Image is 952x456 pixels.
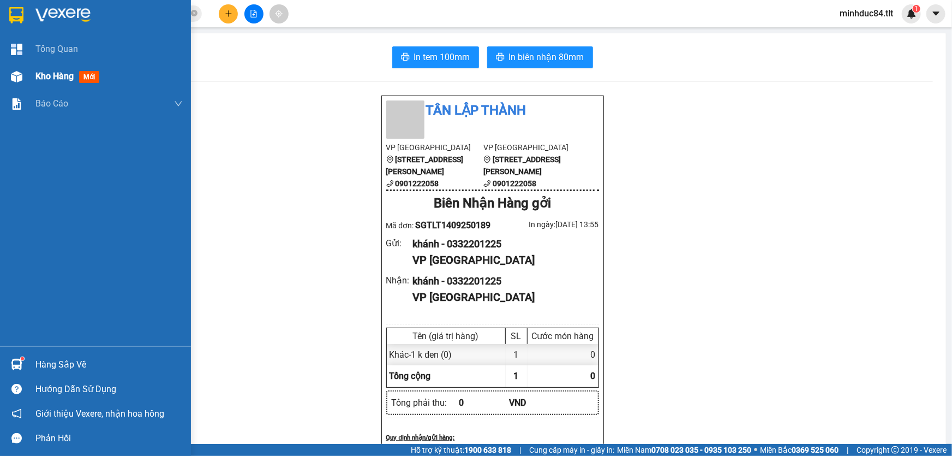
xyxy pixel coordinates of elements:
li: VP [GEOGRAPHIC_DATA] [483,141,581,153]
div: Cước món hàng [530,331,596,341]
span: Tổng Quan [35,42,78,56]
span: environment [483,156,491,163]
img: dashboard-icon [11,44,22,55]
div: Tổng phải thu : [392,396,459,410]
span: phone [386,180,394,187]
img: solution-icon [11,98,22,110]
strong: 0708 023 035 - 0935 103 250 [651,446,751,454]
span: 1 [914,5,918,13]
b: 0901222058 [396,179,439,188]
span: Tổng cộng [390,371,431,381]
span: plus [225,10,232,17]
div: VP [GEOGRAPHIC_DATA] [412,289,590,306]
span: printer [401,52,410,63]
span: message [11,433,22,443]
div: 0 [459,396,510,410]
img: logo-vxr [9,7,23,23]
img: warehouse-icon [11,71,22,82]
div: VP [GEOGRAPHIC_DATA] [412,252,590,269]
span: Báo cáo [35,97,68,110]
span: down [174,99,183,108]
div: In ngày: [DATE] 13:55 [493,218,599,230]
div: 0 [528,344,598,365]
span: environment [386,156,394,163]
span: In tem 100mm [414,50,470,64]
button: aim [270,4,289,23]
span: minhduc84.tlt [831,7,902,20]
button: printerIn tem 100mm [392,46,479,68]
span: Cung cấp máy in - giấy in: [529,444,614,456]
b: [STREET_ADDRESS][PERSON_NAME] [386,155,464,176]
span: | [519,444,521,456]
span: Khác - 1 k đen (0) [390,350,452,360]
div: Nhận : [386,274,413,287]
span: Hỗ trợ kỹ thuật: [411,444,511,456]
b: [STREET_ADDRESS][PERSON_NAME] [483,155,561,176]
span: Kho hàng [35,71,74,81]
span: close-circle [191,9,197,19]
div: khánh - 0332201225 [412,274,590,289]
strong: 0369 525 060 [792,446,839,454]
span: notification [11,408,22,419]
div: [GEOGRAPHIC_DATA] [6,78,243,107]
text: SGTLT1409250189 [51,52,199,71]
span: close-circle [191,10,197,16]
span: question-circle [11,384,22,394]
img: icon-new-feature [907,9,917,19]
span: 1 [514,371,519,381]
div: Phản hồi [35,430,183,447]
div: SL [508,331,524,341]
span: copyright [891,446,899,454]
div: 1 [506,344,528,365]
div: Tên (giá trị hàng) [390,331,502,341]
span: Miền Bắc [760,444,839,456]
span: In biên nhận 80mm [509,50,584,64]
div: Hàng sắp về [35,357,183,373]
span: printer [496,52,505,63]
div: Quy định nhận/gửi hàng : [386,433,599,442]
img: warehouse-icon [11,359,22,370]
div: Gửi : [386,236,413,250]
b: 0901222058 [493,179,536,188]
span: | [847,444,848,456]
span: file-add [250,10,258,17]
li: VP [GEOGRAPHIC_DATA] [386,141,484,153]
button: caret-down [926,4,945,23]
span: 0 [591,371,596,381]
span: Giới thiệu Vexere, nhận hoa hồng [35,407,164,421]
button: plus [219,4,238,23]
span: SGTLT1409250189 [415,220,490,230]
div: Mã đơn: [386,218,493,232]
li: Tân Lập Thành [386,100,599,121]
strong: 1900 633 818 [464,446,511,454]
button: printerIn biên nhận 80mm [487,46,593,68]
span: aim [275,10,283,17]
div: Biên Nhận Hàng gởi [386,193,599,214]
span: Miền Nam [617,444,751,456]
span: ⚪️ [754,448,757,452]
span: caret-down [931,9,941,19]
sup: 1 [913,5,920,13]
button: file-add [244,4,264,23]
div: VND [509,396,560,410]
span: mới [79,71,99,83]
span: phone [483,180,491,187]
sup: 1 [21,357,24,360]
div: Hướng dẫn sử dụng [35,381,183,398]
div: khánh - 0332201225 [412,236,590,252]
